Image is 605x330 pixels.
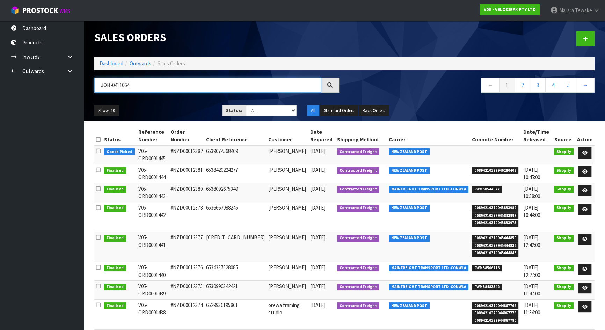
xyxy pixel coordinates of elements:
span: Marara [559,7,574,14]
span: 00894210379944867780 [472,317,519,324]
span: Contracted Freight [337,205,379,212]
img: cube-alt.png [10,6,19,15]
td: V05-ORD0001444 [137,164,169,183]
span: Contracted Freight [337,302,379,309]
input: Search sales orders [94,78,321,93]
span: Contracted Freight [337,235,379,242]
span: Shopify [554,186,574,193]
span: Contracted Freight [337,186,379,193]
button: Show: 10 [94,105,119,116]
td: 6534337528085 [204,262,267,281]
td: V05-ORD0001442 [137,202,169,232]
th: Date Required [308,126,335,145]
td: [CREDIT_CARD_NUMBER] [204,232,267,262]
span: Tewake [575,7,592,14]
th: Client Reference [204,126,267,145]
span: Shopify [554,302,574,309]
a: V05 - VELOCIRAX PTY LTD [480,4,540,15]
td: V05-ORD0001438 [137,299,169,329]
td: V05-ORD0001440 [137,262,169,281]
strong: Status: [226,108,242,113]
th: Source [552,126,575,145]
h1: Sales Orders [94,31,339,43]
th: Customer [267,126,308,145]
td: V05-ORD0001439 [137,280,169,299]
span: [DATE] 12:27:00 [523,264,540,278]
span: FWM58483542 [472,284,502,291]
span: [DATE] [310,302,325,308]
span: Goods Picked [104,148,135,155]
th: Status [102,126,137,145]
span: Contracted Freight [337,167,379,174]
span: MAINFREIGHT TRANSPORT LTD -CONWLA [389,186,468,193]
span: [DATE] [310,167,325,173]
span: 00894210379945833975 [472,220,519,227]
td: #NZD00012376 [169,262,205,281]
a: Outwards [130,60,151,67]
td: #NZD00012378 [169,202,205,232]
td: V05-ORD0001443 [137,183,169,202]
span: 00894210379945444836 [472,242,519,249]
span: NEW ZEALAND POST [389,302,430,309]
span: NEW ZEALAND POST [389,167,430,174]
span: [DATE] [310,283,325,289]
span: 00894210379945444843 [472,250,519,257]
a: 1 [499,78,515,93]
span: [DATE] 12:42:00 [523,234,540,248]
a: 5 [561,78,576,93]
span: Shopify [554,167,574,174]
span: [DATE] 11:34:00 [523,302,540,316]
th: Reference Number [137,126,169,145]
td: [PERSON_NAME] [267,145,308,164]
span: FWM58544677 [472,186,502,193]
span: 00894210379944867773 [472,310,519,317]
span: Finalised [104,284,126,291]
td: [PERSON_NAME] [267,280,308,299]
a: 2 [515,78,530,93]
span: [DATE] 11:47:00 [523,283,540,297]
span: Shopify [554,205,574,212]
td: [PERSON_NAME] [267,202,308,232]
th: Action [575,126,595,145]
span: [DATE] [310,185,325,192]
span: NEW ZEALAND POST [389,235,430,242]
td: #NZD00012380 [169,183,205,202]
span: Shopify [554,148,574,155]
span: [DATE] [310,234,325,241]
span: Shopify [554,284,574,291]
span: Finalised [104,167,126,174]
th: Date/Time Released [521,126,552,145]
th: Order Number [169,126,205,145]
span: Contracted Freight [337,284,379,291]
span: Finalised [104,205,126,212]
td: V05-ORD0001445 [137,145,169,164]
span: 00894210379945444850 [472,235,519,242]
span: [DATE] [310,148,325,154]
span: Finalised [104,186,126,193]
span: Shopify [554,265,574,272]
span: NEW ZEALAND POST [389,205,430,212]
button: Back Orders [359,105,389,116]
span: MAINFREIGHT TRANSPORT LTD -CONWLA [389,265,468,272]
a: 3 [530,78,546,93]
td: #NZD00012374 [169,299,205,329]
span: [DATE] 10:45:00 [523,167,540,181]
td: 6538420224277 [204,164,267,183]
span: Finalised [104,265,126,272]
span: [DATE] [310,264,325,271]
td: [PERSON_NAME] [267,183,308,202]
td: #NZD00012375 [169,280,205,299]
span: Contracted Freight [337,265,379,272]
span: ProStock [22,6,58,15]
span: Contracted Freight [337,148,379,155]
button: Standard Orders [320,105,358,116]
span: Finalised [104,235,126,242]
span: [DATE] 10:44:00 [523,204,540,218]
span: NEW ZEALAND POST [389,148,430,155]
a: Dashboard [100,60,123,67]
td: 6530990342421 [204,280,267,299]
th: Shipping Method [335,126,387,145]
td: V05-ORD0001441 [137,232,169,262]
a: 4 [545,78,561,93]
span: Shopify [554,235,574,242]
